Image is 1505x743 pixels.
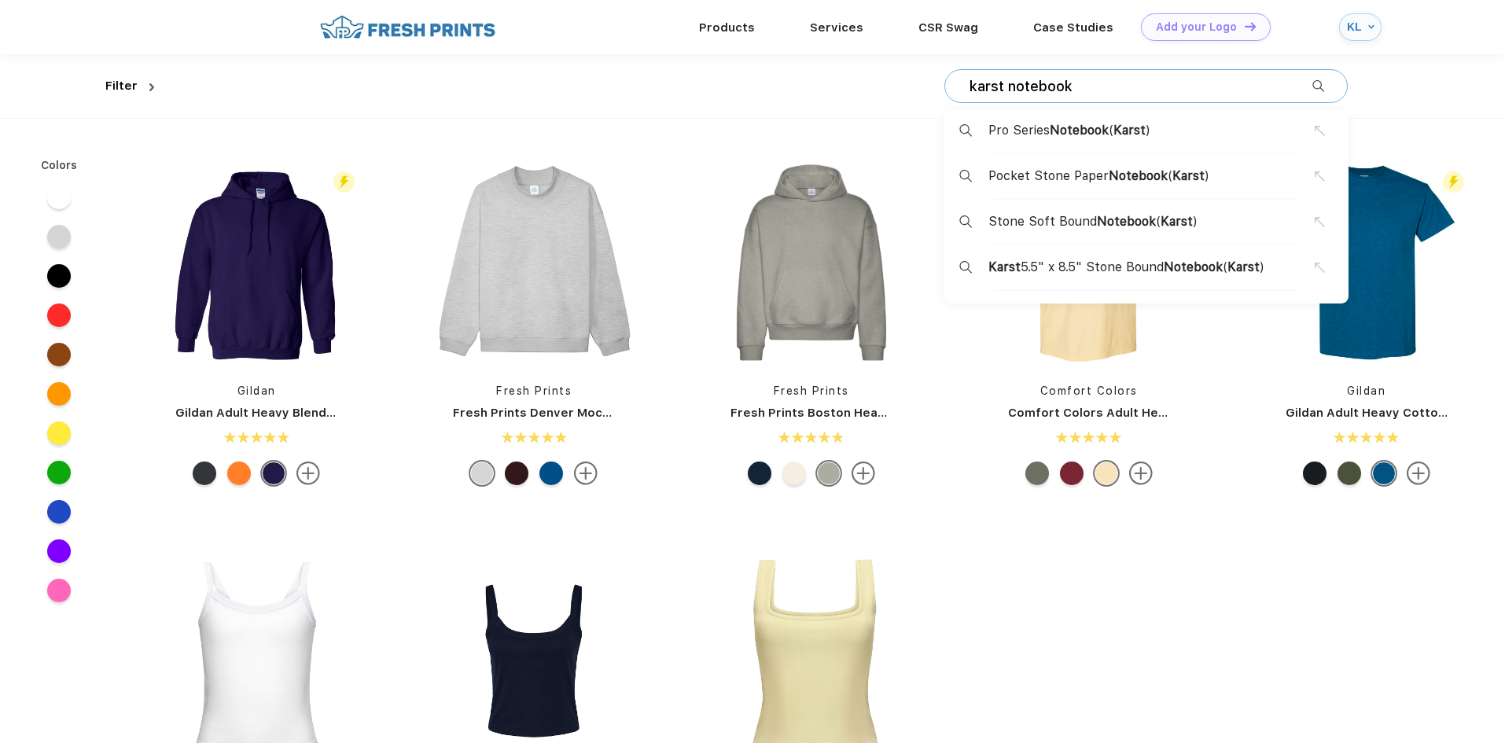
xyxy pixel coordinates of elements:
input: Search products for brands, styles, seasons etc... [968,78,1312,95]
span: Karst [1113,123,1146,138]
img: DT [1245,22,1256,31]
div: Dark Heather [193,462,216,485]
span: Karst [1161,214,1193,229]
img: more.svg [1407,462,1430,485]
img: flash_active_toggle.svg [1443,171,1464,193]
img: desktop_search_2.svg [959,170,972,182]
img: copy_suggestion.svg [1315,171,1325,182]
span: Karst [1227,259,1260,274]
a: Gildan Adult Heavy Blend 8 Oz. 50/50 Hooded Sweatshirt [175,406,519,420]
img: desktop_search_2.svg [1312,80,1324,92]
span: Karst [1172,168,1205,183]
div: Colors [29,157,90,174]
img: func=resize&h=266 [1262,158,1471,367]
a: Fresh Prints Denver Mock Neck Heavyweight Sweatshirt [453,406,794,420]
div: Dark Heather [1303,462,1327,485]
img: func=resize&h=266 [152,158,361,367]
img: more.svg [1129,462,1153,485]
div: Buttermilk [782,462,806,485]
img: desktop_search_2.svg [959,261,972,274]
div: Chili [1060,462,1084,485]
a: Products [699,20,755,35]
img: flash_active_toggle.svg [333,171,355,193]
div: Add your Logo [1156,20,1237,34]
div: Purple [262,462,285,485]
div: Banana [1095,462,1118,485]
a: Comfort Colors [1040,384,1138,397]
a: Comfort Colors Adult Heavyweight T-Shirt [1008,406,1265,420]
img: desktop_search_2.svg [959,124,972,137]
div: Royal Blue [539,462,563,485]
span: Notebook [1109,168,1168,183]
div: Navy [748,462,771,485]
span: Karst [988,259,1021,274]
a: Gildan [1347,384,1385,397]
img: func=resize&h=266 [707,158,916,367]
img: func=resize&h=266 [429,158,638,367]
span: Notebook [1097,214,1156,229]
span: Pocket Stone Paper ( ) [988,167,1209,186]
a: Gildan [237,384,276,397]
a: Gildan Adult Heavy Cotton T-Shirt [1286,406,1490,420]
a: Fresh Prints [774,384,849,397]
div: Burgundy [505,462,528,485]
div: KL [1347,20,1364,34]
img: copy_suggestion.svg [1315,126,1325,136]
span: Pro Series ( ) [988,121,1150,140]
img: copy_suggestion.svg [1315,263,1325,273]
a: Fresh Prints Boston Heavyweight Hoodie [730,406,979,420]
div: Military Green [1338,462,1361,485]
a: Fresh Prints [496,384,572,397]
span: Stone Soft Bound ( ) [988,212,1198,231]
span: Notebook [1050,123,1109,138]
span: Notebook [1164,259,1223,274]
img: copy_suggestion.svg [1315,217,1325,227]
div: S Orange [227,462,251,485]
img: more.svg [852,462,875,485]
img: desktop_search_2.svg [959,215,972,228]
div: Ash Grey [470,462,494,485]
img: dropdown.png [149,83,154,91]
div: Moss [1025,462,1049,485]
div: Heathered Grey [817,462,841,485]
div: Filter [105,77,138,95]
div: Antique Sapphire [1372,462,1396,485]
img: fo%20logo%202.webp [315,13,500,41]
img: more.svg [574,462,598,485]
span: 5.5" x 8.5" Stone Bound ( ) [988,258,1264,277]
img: arrow_down_blue.svg [1368,24,1374,30]
img: more.svg [296,462,320,485]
